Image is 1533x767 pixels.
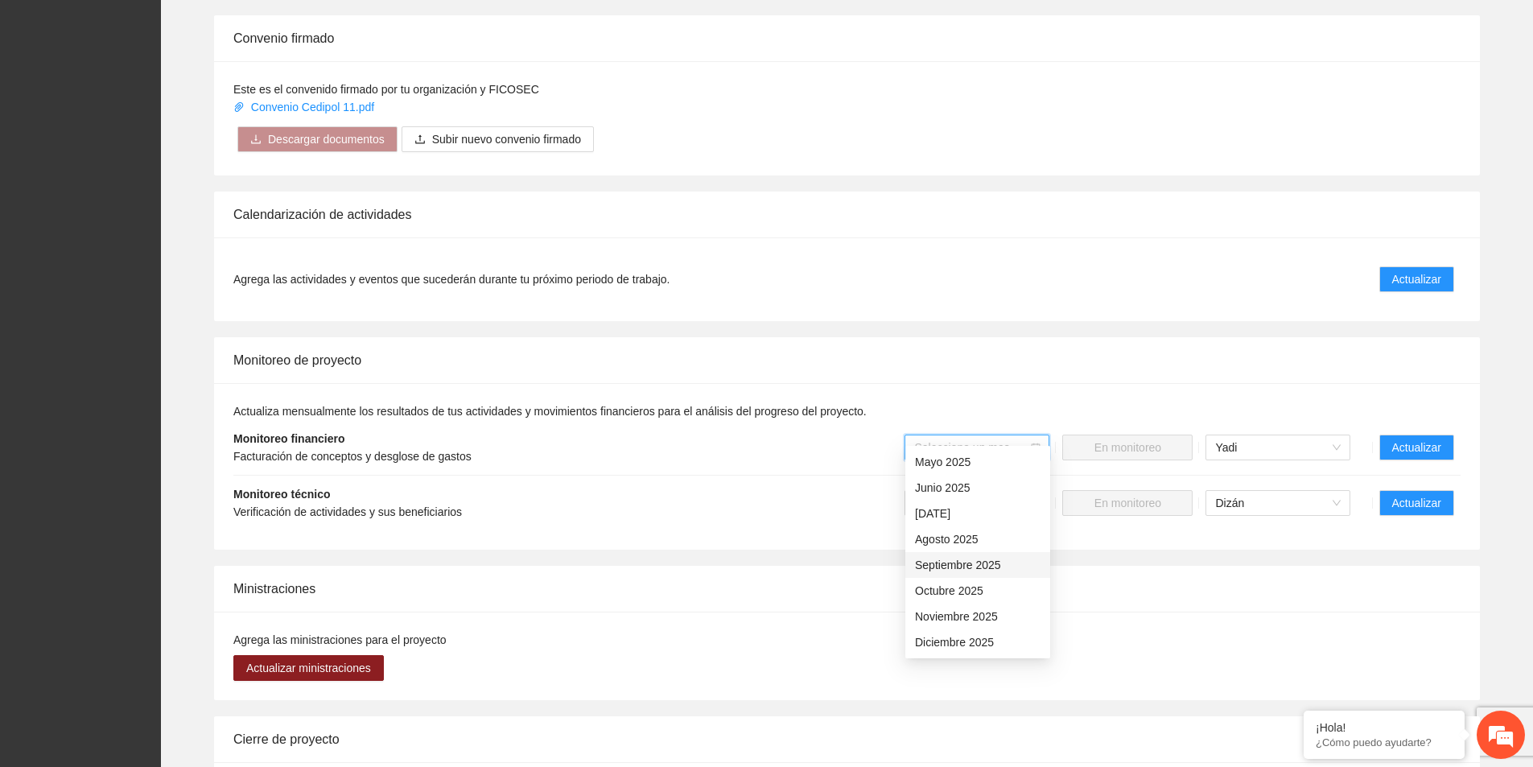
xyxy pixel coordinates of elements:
span: Dizán [1215,491,1341,515]
span: uploadSubir nuevo convenio firmado [402,133,594,146]
div: Chatee con nosotros ahora [84,82,270,103]
button: Actualizar ministraciones [233,655,384,681]
span: Yadi [1215,435,1341,460]
a: Actualizar ministraciones [233,662,384,674]
div: Octubre 2025 [905,578,1050,604]
div: Junio 2025 [915,479,1041,497]
span: Agrega las ministraciones para el proyecto [233,633,447,646]
div: Agosto 2025 [915,530,1041,548]
div: Calendarización de actividades [233,192,1461,237]
span: Actualizar ministraciones [246,659,371,677]
span: upload [414,134,426,146]
span: Actualiza mensualmente los resultados de tus actividades y movimientos financieros para el anális... [233,405,867,418]
div: Noviembre 2025 [915,608,1041,625]
div: ¡Hola! [1316,721,1453,734]
span: Subir nuevo convenio firmado [432,130,581,148]
button: Actualizar [1379,435,1454,460]
span: Actualizar [1392,439,1441,456]
div: Cierre de proyecto [233,716,1461,762]
strong: Monitoreo financiero [233,432,344,445]
strong: Monitoreo técnico [233,488,331,501]
button: Actualizar [1379,490,1454,516]
div: Septiembre 2025 [905,552,1050,578]
button: uploadSubir nuevo convenio firmado [402,126,594,152]
div: Julio 2025 [905,501,1050,526]
span: Descargar documentos [268,130,385,148]
span: Estamos en línea. [93,215,222,377]
span: Actualizar [1392,270,1441,288]
span: Este es el convenido firmado por tu organización y FICOSEC [233,83,539,96]
span: Agrega las actividades y eventos que sucederán durante tu próximo periodo de trabajo. [233,270,670,288]
p: ¿Cómo puedo ayudarte? [1316,736,1453,748]
button: Actualizar [1379,266,1454,292]
button: downloadDescargar documentos [237,126,398,152]
a: Convenio Cedipol 11.pdf [233,101,377,113]
div: Diciembre 2025 [905,629,1050,655]
div: Convenio firmado [233,15,1461,61]
span: calendar [1031,443,1041,452]
span: Facturación de conceptos y desglose de gastos [233,450,472,463]
div: Mayo 2025 [915,453,1041,471]
div: Octubre 2025 [915,582,1041,600]
div: Junio 2025 [905,475,1050,501]
div: [DATE] [915,505,1041,522]
div: Agosto 2025 [905,526,1050,552]
div: Ministraciones [233,566,1461,612]
span: Actualizar [1392,494,1441,512]
div: Mayo 2025 [905,449,1050,475]
span: download [250,134,262,146]
div: Noviembre 2025 [905,604,1050,629]
span: Verificación de actividades y sus beneficiarios [233,505,462,518]
div: Diciembre 2025 [915,633,1041,651]
div: Septiembre 2025 [915,556,1041,574]
textarea: Escriba su mensaje y pulse “Intro” [8,439,307,496]
span: paper-clip [233,101,245,113]
div: Monitoreo de proyecto [233,337,1461,383]
div: Minimizar ventana de chat en vivo [264,8,303,47]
